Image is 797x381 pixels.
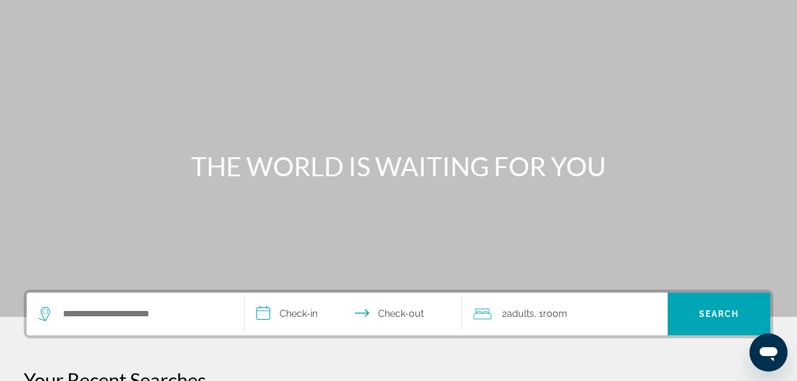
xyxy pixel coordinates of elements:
div: Search widget [27,293,770,335]
span: , 1 [534,306,567,322]
iframe: Button to launch messaging window [750,334,788,372]
span: 2 [502,306,534,322]
button: Check in and out dates [245,293,462,335]
h1: THE WORLD IS WAITING FOR YOU [176,151,621,182]
span: Adults [507,308,534,319]
button: Search [668,293,770,335]
span: Search [699,309,739,319]
span: Room [543,308,567,319]
button: Travelers: 2 adults, 0 children [462,293,668,335]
